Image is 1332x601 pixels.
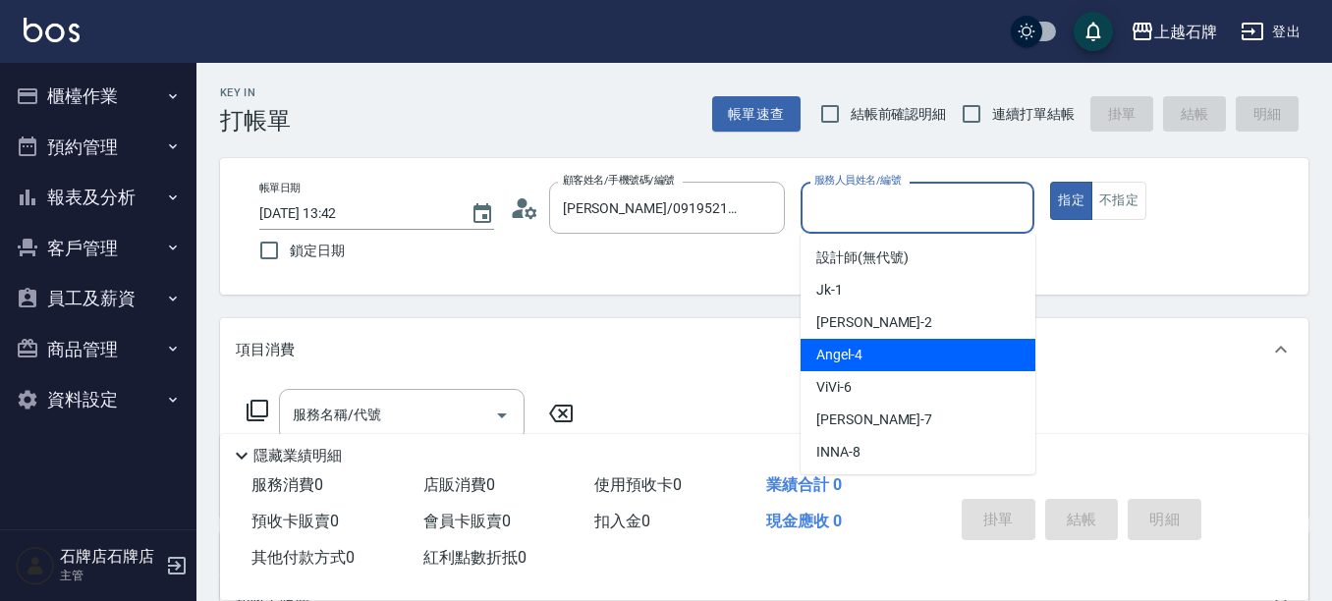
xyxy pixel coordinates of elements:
button: 櫃檯作業 [8,71,189,122]
span: 設計師 (無代號) [816,247,909,268]
span: 服務消費 0 [251,475,323,494]
button: Choose date, selected date is 2025-09-09 [459,191,506,238]
span: Angel -4 [816,345,862,365]
label: 帳單日期 [259,181,301,195]
p: 項目消費 [236,340,295,360]
span: 扣入金 0 [594,512,650,530]
button: 預約管理 [8,122,189,173]
span: INNA -8 [816,442,860,463]
button: save [1074,12,1113,51]
label: 顧客姓名/手機號碼/編號 [563,173,675,188]
span: ViVi -6 [816,377,852,398]
p: 隱藏業績明細 [253,446,342,466]
div: 項目消費 [220,318,1308,381]
span: 會員卡販賣 0 [423,512,511,530]
input: YYYY/MM/DD hh:mm [259,197,451,230]
img: Logo [24,18,80,42]
button: 客戶管理 [8,223,189,274]
img: Person [16,546,55,585]
span: [PERSON_NAME] -7 [816,410,932,430]
button: 帳單速查 [712,96,801,133]
button: Open [486,400,518,431]
p: 主管 [60,567,160,584]
span: 使用預收卡 0 [594,475,682,494]
span: 其他付款方式 0 [251,548,355,567]
button: 員工及薪資 [8,273,189,324]
span: 現金應收 0 [766,512,842,530]
span: 紅利點數折抵 0 [423,548,527,567]
button: 報表及分析 [8,172,189,223]
span: Jk -1 [816,280,843,300]
h2: Key In [220,86,291,99]
span: 鎖定日期 [290,241,345,261]
button: 商品管理 [8,324,189,375]
span: 店販消費 0 [423,475,495,494]
span: [PERSON_NAME] -2 [816,312,932,333]
span: 預收卡販賣 0 [251,512,339,530]
label: 服務人員姓名/編號 [814,173,901,188]
h3: 打帳單 [220,107,291,135]
span: 業績合計 0 [766,475,842,494]
span: 結帳前確認明細 [851,104,947,125]
div: 上越石牌 [1154,20,1217,44]
button: 資料設定 [8,374,189,425]
button: 不指定 [1091,182,1146,220]
span: 連續打單結帳 [992,104,1075,125]
button: 指定 [1050,182,1092,220]
button: 登出 [1233,14,1308,50]
button: 上越石牌 [1123,12,1225,52]
h5: 石牌店石牌店 [60,547,160,567]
